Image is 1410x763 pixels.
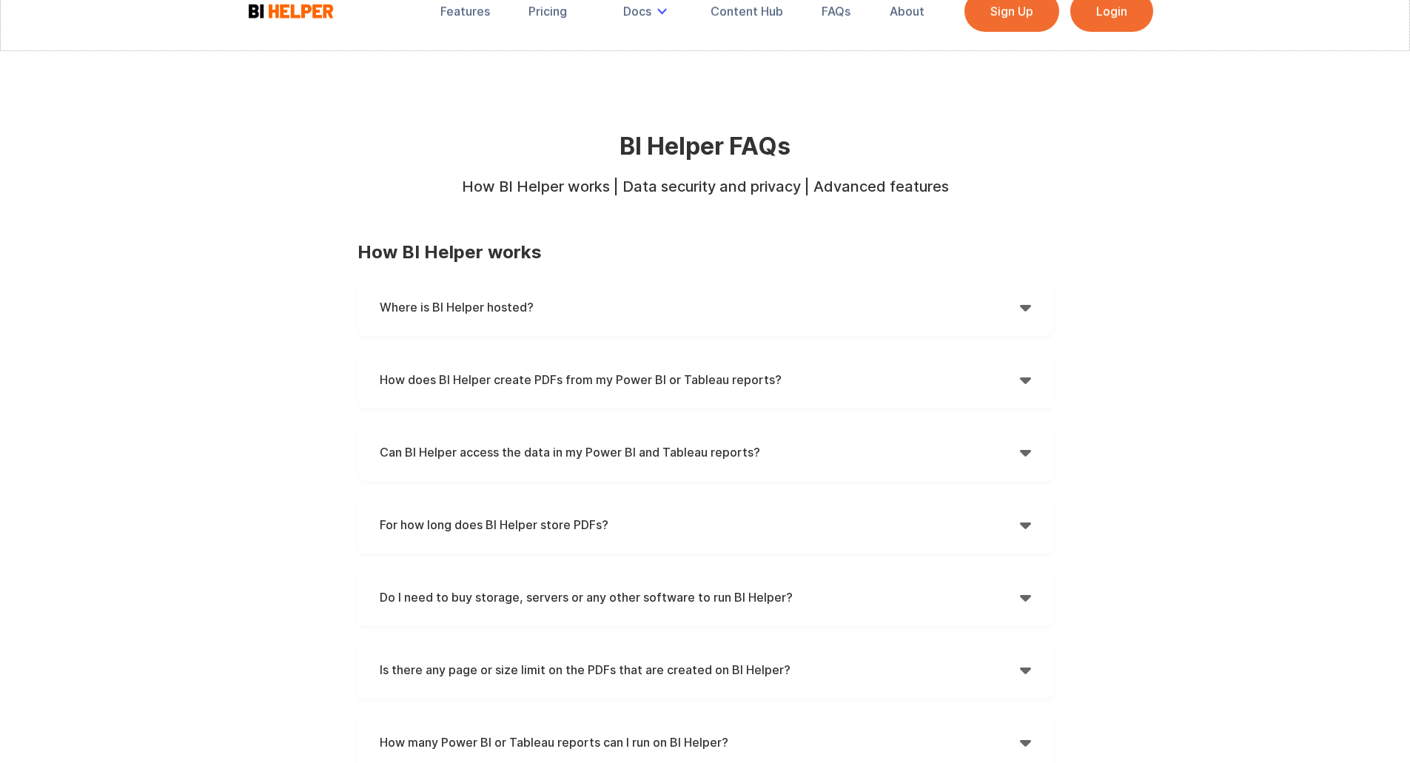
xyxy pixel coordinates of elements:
strong: How does BI Helper create PDFs from my Power BI or Tableau reports? [380,372,782,387]
div: Docs [623,4,651,19]
h4: Can BI Helper access the data in my Power BI and Tableau reports? [380,441,1020,463]
div:  [1020,514,1031,536]
h4: How many Power BI or Tableau reports can I run on BI Helper? [380,731,1020,753]
div:  [1020,731,1031,753]
h2: BI Helper FAQs [444,133,966,160]
div:  [1020,296,1031,318]
div:  [1020,369,1031,391]
div:  [1020,441,1031,463]
div:  [1020,659,1031,681]
div:  [1020,586,1031,608]
div: Content Hub [711,4,783,19]
div: About [890,4,924,19]
div: Features [440,4,490,19]
h3: How BI Helper works [357,241,1053,263]
strong: How BI Helper works | Data security and privacy | Advanced features [462,178,949,195]
div: FAQs [822,4,850,19]
strong: Where is BI Helper hosted? [380,300,534,315]
h4: For how long does BI Helper store PDFs? [380,514,1020,536]
h4: Do I need to buy storage, servers or any other software to run BI Helper? [380,586,1020,608]
h4: Is there any page or size limit on the PDFs that are created on BI Helper? [380,659,1020,681]
div: Pricing [528,4,567,19]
